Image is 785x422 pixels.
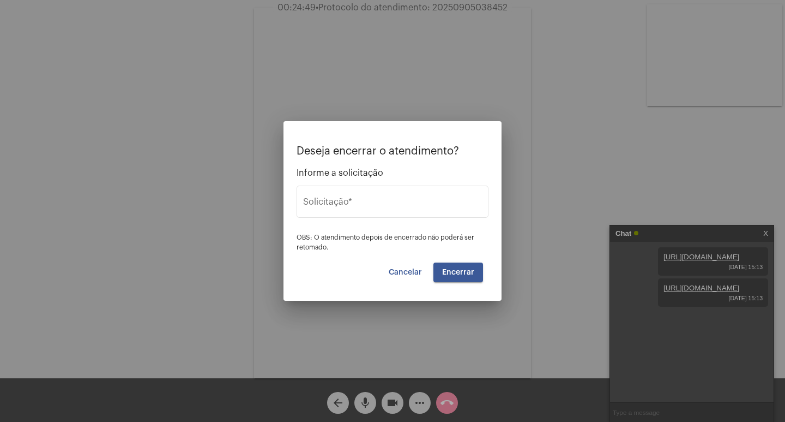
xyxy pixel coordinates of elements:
[297,234,474,251] span: OBS: O atendimento depois de encerrado não poderá ser retomado.
[433,263,483,282] button: Encerrar
[389,269,422,276] span: Cancelar
[303,199,482,209] input: Buscar solicitação
[297,145,488,157] p: Deseja encerrar o atendimento?
[297,168,488,178] span: Informe a solicitação
[442,269,474,276] span: Encerrar
[380,263,431,282] button: Cancelar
